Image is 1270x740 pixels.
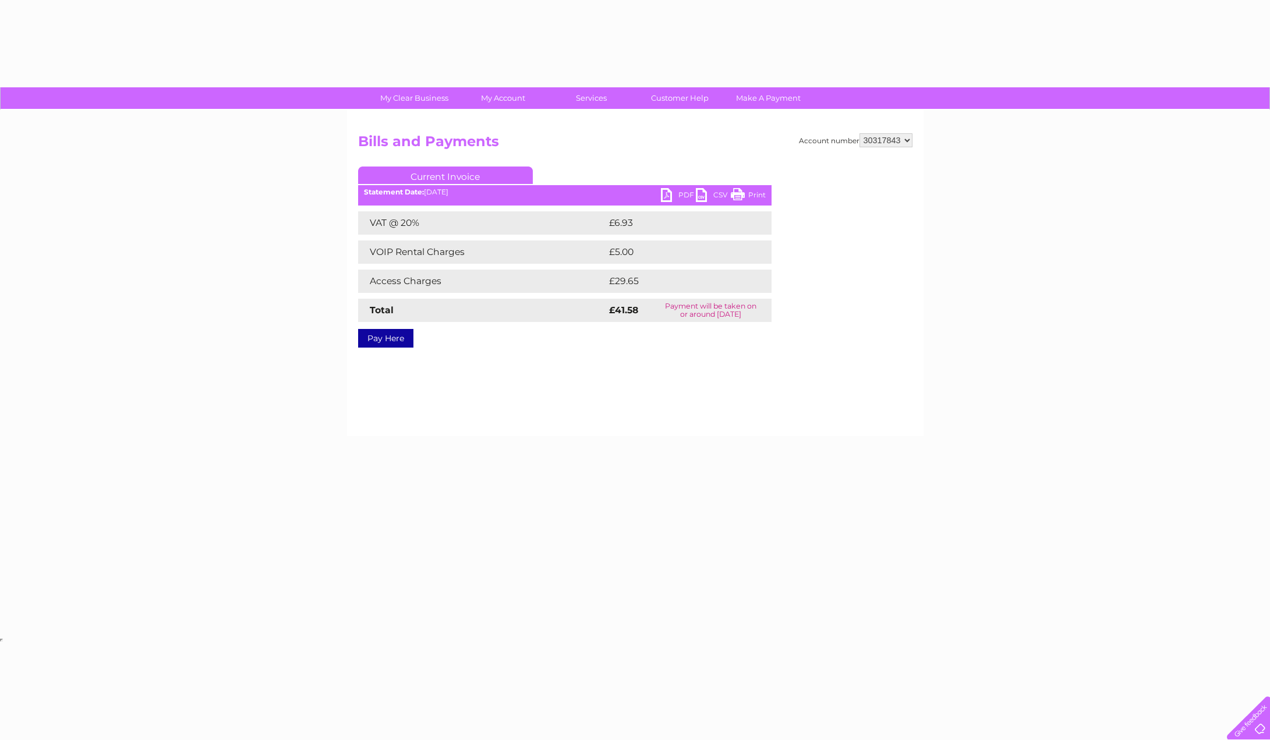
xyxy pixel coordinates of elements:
[358,240,606,264] td: VOIP Rental Charges
[543,87,639,109] a: Services
[358,167,533,184] a: Current Invoice
[609,305,638,316] strong: £41.58
[358,133,912,155] h2: Bills and Payments
[650,299,772,322] td: Payment will be taken on or around [DATE]
[358,270,606,293] td: Access Charges
[606,240,745,264] td: £5.00
[455,87,551,109] a: My Account
[370,305,394,316] strong: Total
[606,270,748,293] td: £29.65
[799,133,912,147] div: Account number
[696,188,731,205] a: CSV
[731,188,766,205] a: Print
[606,211,744,235] td: £6.93
[358,211,606,235] td: VAT @ 20%
[358,188,772,196] div: [DATE]
[720,87,816,109] a: Make A Payment
[366,87,462,109] a: My Clear Business
[358,329,413,348] a: Pay Here
[632,87,728,109] a: Customer Help
[661,188,696,205] a: PDF
[364,187,424,196] b: Statement Date:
